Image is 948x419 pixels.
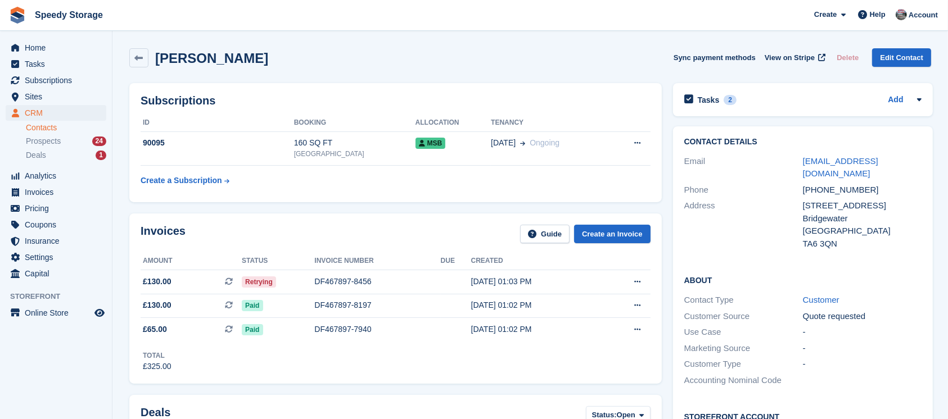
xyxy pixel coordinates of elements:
span: £65.00 [143,324,167,335]
div: 90095 [141,137,294,149]
div: Bridgewater [803,212,922,225]
h2: Tasks [698,95,720,105]
span: Storefront [10,291,112,302]
div: 24 [92,136,106,146]
h2: About [684,274,922,285]
span: £130.00 [143,299,171,311]
span: Analytics [25,168,92,184]
div: [GEOGRAPHIC_DATA] [803,225,922,238]
a: menu [6,168,106,184]
span: Subscriptions [25,72,92,88]
a: menu [6,233,106,249]
a: menu [6,305,106,321]
th: ID [141,114,294,132]
a: menu [6,249,106,265]
div: TA6 3QN [803,238,922,251]
h2: Contact Details [684,138,922,147]
div: Use Case [684,326,803,339]
span: Ongoing [530,138,559,147]
div: [DATE] 01:02 PM [471,324,601,335]
div: - [803,358,922,371]
h2: Subscriptions [141,94,651,107]
span: Insurance [25,233,92,249]
div: [DATE] 01:02 PM [471,299,601,311]
img: stora-icon-8386f47178a22dfd0bd8f6a31ec36ba5ce8667c1dd55bd0f319d3a0aa187defe.svg [9,7,26,24]
a: menu [6,105,106,121]
div: [DATE] 01:03 PM [471,276,601,288]
span: Retrying [242,276,276,288]
span: Prospects [26,136,61,147]
th: Booking [294,114,416,132]
span: Settings [25,249,92,265]
div: 2 [724,95,737,105]
a: Edit Contact [872,48,931,67]
span: Account [909,10,938,21]
th: Created [471,252,601,270]
span: View on Stripe [765,52,815,63]
span: £130.00 [143,276,171,288]
div: DF467897-8456 [314,276,440,288]
a: menu [6,40,106,56]
div: £325.00 [143,361,171,372]
th: Allocation [416,114,491,132]
div: Accounting Nominal Code [684,374,803,387]
div: Quote requested [803,310,922,323]
a: Add [888,94,903,107]
th: Tenancy [491,114,610,132]
div: DF467897-8197 [314,299,440,311]
span: Capital [25,266,92,281]
span: Home [25,40,92,56]
span: Coupons [25,217,92,233]
div: [PHONE_NUMBER] [803,184,922,197]
span: Paid [242,324,263,335]
div: 160 SQ FT [294,137,416,149]
a: menu [6,201,106,216]
a: menu [6,89,106,104]
div: Total [143,350,171,361]
span: Tasks [25,56,92,72]
a: menu [6,56,106,72]
span: Paid [242,300,263,311]
div: Phone [684,184,803,197]
a: Contacts [26,122,106,133]
a: menu [6,217,106,233]
th: Due [441,252,471,270]
div: - [803,342,922,355]
span: Deals [26,150,46,161]
span: Sites [25,89,92,104]
span: MSB [416,138,446,149]
span: CRM [25,105,92,121]
img: Dan Jackson [896,9,907,20]
a: Speedy Storage [30,6,107,24]
span: Invoices [25,184,92,200]
div: DF467897-7940 [314,324,440,335]
span: Online Store [25,305,92,321]
div: Address [684,199,803,250]
a: Guide [520,225,570,243]
th: Invoice number [314,252,440,270]
a: [EMAIL_ADDRESS][DOMAIN_NAME] [803,156,878,179]
span: [DATE] [491,137,516,149]
div: [STREET_ADDRESS] [803,199,922,212]
a: Deals 1 [26,149,106,161]
span: Help [870,9,886,20]
span: Pricing [25,201,92,216]
div: - [803,326,922,339]
a: Create an Invoice [574,225,651,243]
h2: [PERSON_NAME] [155,51,268,66]
div: [GEOGRAPHIC_DATA] [294,149,416,159]
a: Customer [803,295,839,304]
a: menu [6,72,106,88]
a: menu [6,266,106,281]
a: View on Stripe [760,48,828,67]
a: Preview store [93,306,106,320]
th: Amount [141,252,242,270]
div: Create a Subscription [141,175,222,186]
th: Status [242,252,314,270]
a: menu [6,184,106,200]
h2: Invoices [141,225,186,243]
div: 1 [96,151,106,160]
span: Create [814,9,837,20]
div: Customer Source [684,310,803,323]
a: Create a Subscription [141,170,229,191]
